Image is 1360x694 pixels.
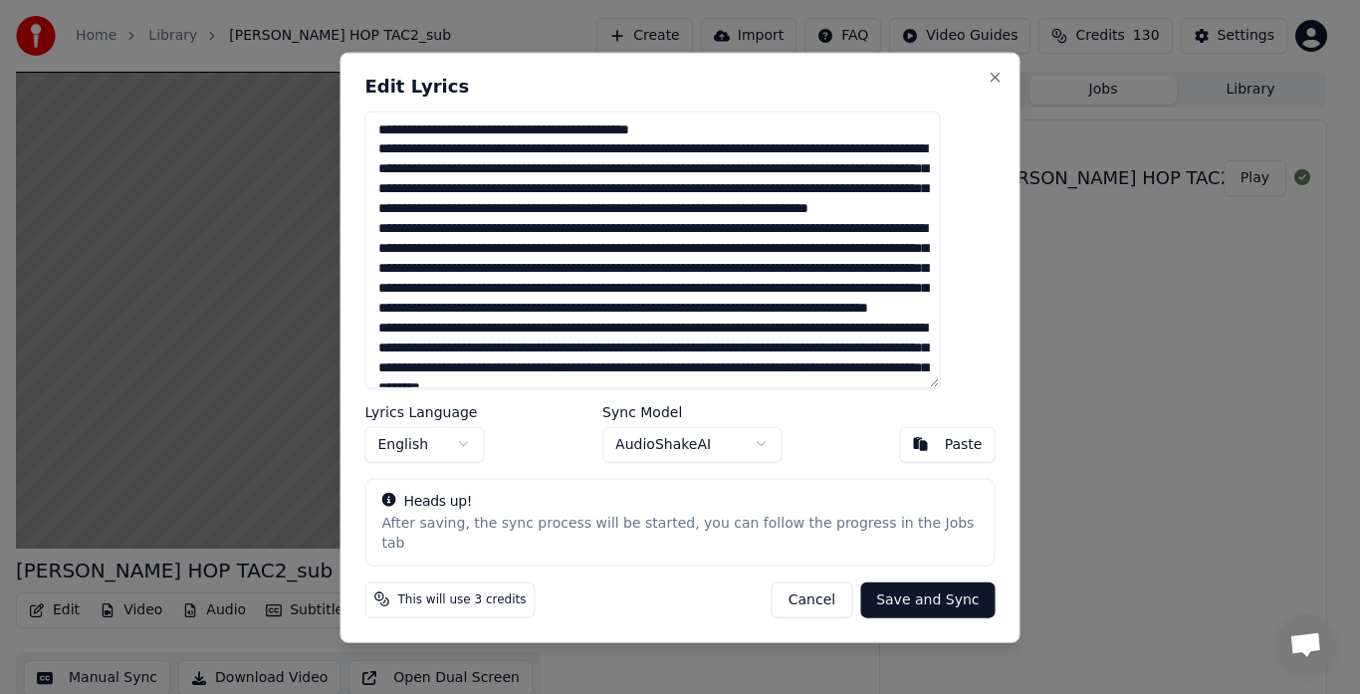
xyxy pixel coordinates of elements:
div: Heads up! [382,491,979,511]
span: This will use 3 credits [398,591,527,607]
label: Lyrics Language [365,404,485,418]
h2: Edit Lyrics [365,77,996,95]
div: After saving, the sync process will be started, you can follow the progress in the Jobs tab [382,513,979,553]
button: Save and Sync [860,581,995,617]
button: Paste [900,426,996,462]
div: Paste [945,434,983,454]
button: Cancel [772,581,852,617]
label: Sync Model [602,404,782,418]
